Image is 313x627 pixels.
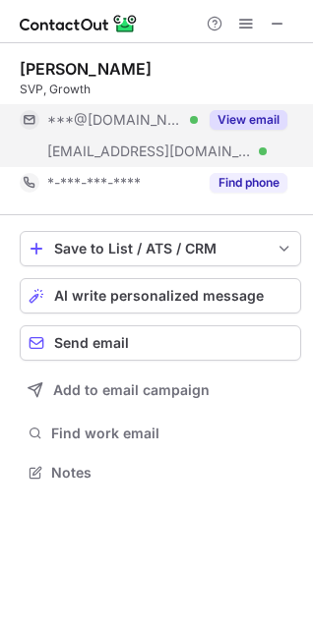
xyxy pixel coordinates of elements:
[20,459,301,486] button: Notes
[210,173,287,193] button: Reveal Button
[54,335,129,351] span: Send email
[47,111,183,129] span: ***@[DOMAIN_NAME]
[20,81,301,98] div: SVP, Growth
[210,110,287,130] button: Reveal Button
[53,382,210,398] span: Add to email campaign
[20,231,301,266] button: save-profile-one-click
[51,425,293,442] span: Find work email
[20,420,301,447] button: Find work email
[20,59,152,79] div: [PERSON_NAME]
[54,241,267,256] div: Save to List / ATS / CRM
[20,325,301,361] button: Send email
[20,12,138,35] img: ContactOut v5.3.10
[51,464,293,482] span: Notes
[20,278,301,313] button: AI write personalized message
[54,288,264,304] span: AI write personalized message
[20,372,301,408] button: Add to email campaign
[47,142,252,160] span: [EMAIL_ADDRESS][DOMAIN_NAME]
